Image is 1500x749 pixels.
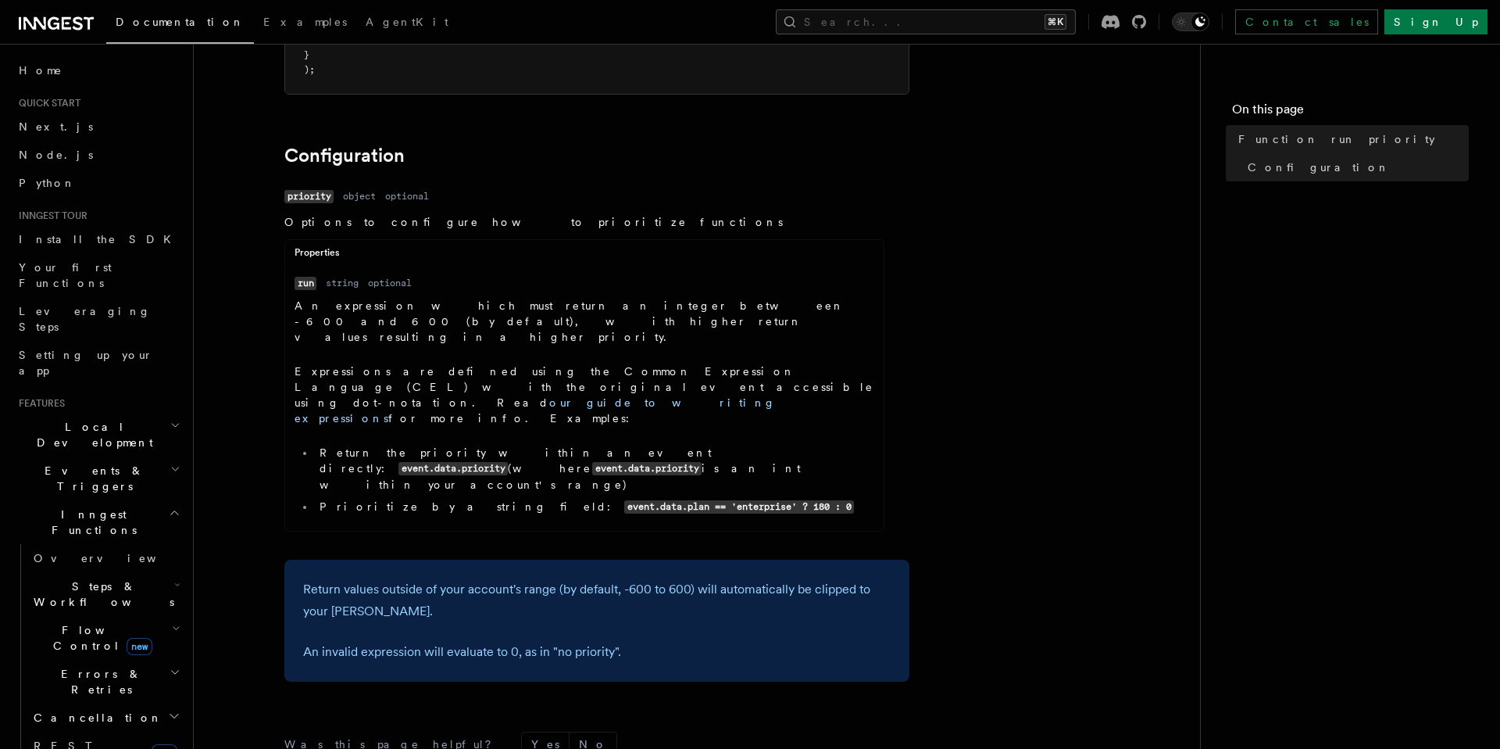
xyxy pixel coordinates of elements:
[254,5,356,42] a: Examples
[592,462,702,475] code: event.data.priority
[106,5,254,44] a: Documentation
[34,552,195,564] span: Overview
[1172,13,1209,31] button: Toggle dark mode
[12,413,184,457] button: Local Development
[624,500,854,514] code: event.data.plan == 'enterprise' ? 180 : 0
[284,214,884,230] p: Options to configure how to prioritize functions
[285,246,884,266] div: Properties
[19,177,76,189] span: Python
[19,149,93,161] span: Node.js
[12,169,184,197] a: Python
[12,507,169,538] span: Inngest Functions
[1045,14,1066,30] kbd: ⌘K
[1248,159,1390,175] span: Configuration
[1235,9,1378,34] a: Contact sales
[12,457,184,500] button: Events & Triggers
[303,641,891,663] p: An invalid expression will evaluate to 0, as in "no priority".
[295,396,776,425] a: our guide to writing expressions
[116,16,245,28] span: Documentation
[27,660,184,704] button: Errors & Retries
[27,666,170,697] span: Errors & Retries
[303,579,891,622] p: Return values outside of your account's range (by default, -600 to 600) will automatically be cli...
[12,141,184,169] a: Node.js
[295,298,874,345] p: An expression which must return an integer between -600 and 600 (by default), with higher return ...
[19,63,62,78] span: Home
[27,704,184,732] button: Cancellation
[326,277,359,289] dd: string
[12,225,184,253] a: Install the SDK
[19,305,151,333] span: Leveraging Steps
[304,64,315,75] span: );
[304,49,309,60] span: }
[1238,131,1435,147] span: Function run priority
[295,364,874,426] p: Expressions are defined using the Common Expression Language (CEL) with the original event access...
[27,616,184,660] button: Flow Controlnew
[368,277,412,289] dd: optional
[12,463,170,494] span: Events & Triggers
[343,190,376,202] dd: object
[1241,153,1469,181] a: Configuration
[12,253,184,297] a: Your first Functions
[284,145,405,167] a: Configuration
[1384,9,1487,34] a: Sign Up
[776,9,1076,34] button: Search...⌘K
[295,277,316,290] code: run
[385,190,429,202] dd: optional
[356,5,458,42] a: AgentKit
[315,499,874,515] li: Prioritize by a string field:
[12,297,184,341] a: Leveraging Steps
[27,710,162,726] span: Cancellation
[12,397,65,410] span: Features
[1232,100,1469,125] h4: On this page
[19,349,153,377] span: Setting up your app
[127,638,152,655] span: new
[12,500,184,544] button: Inngest Functions
[27,579,174,610] span: Steps & Workflows
[12,419,170,450] span: Local Development
[12,341,184,385] a: Setting up your app
[284,190,334,203] code: priority
[366,16,448,28] span: AgentKit
[12,113,184,141] a: Next.js
[27,572,184,616] button: Steps & Workflows
[1232,125,1469,153] a: Function run priority
[263,16,347,28] span: Examples
[27,622,172,654] span: Flow Control
[12,97,80,109] span: Quick start
[19,233,180,245] span: Install the SDK
[398,462,508,475] code: event.data.priority
[19,261,112,289] span: Your first Functions
[19,120,93,133] span: Next.js
[12,210,87,222] span: Inngest tour
[27,544,184,572] a: Overview
[315,445,874,493] li: Return the priority within an event directly: (where is an int within your account's range)
[12,56,184,84] a: Home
